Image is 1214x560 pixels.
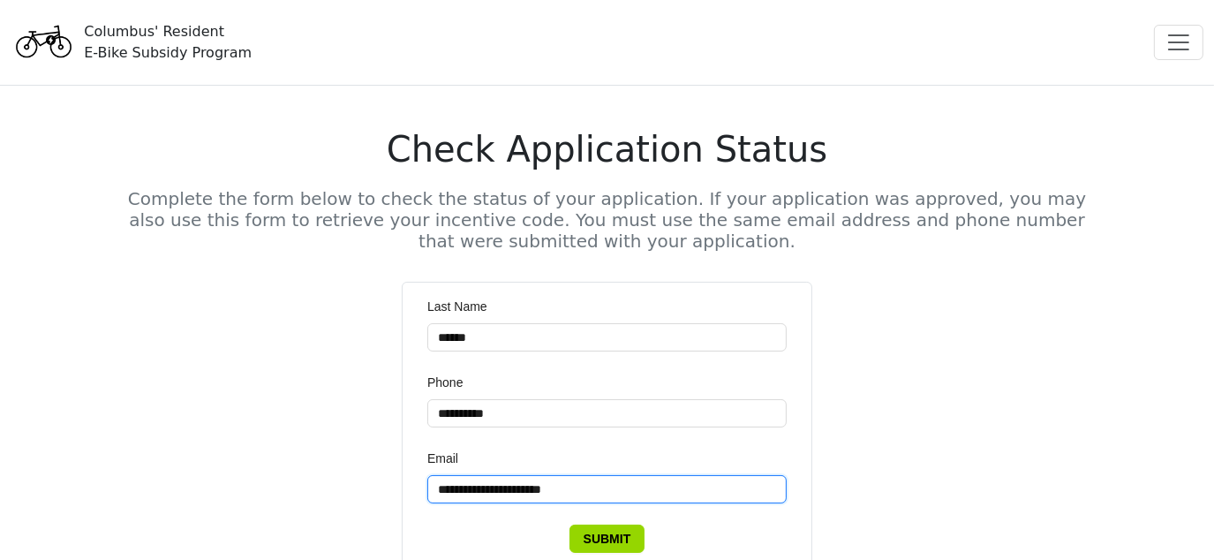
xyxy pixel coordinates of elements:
[584,529,631,549] span: Submit
[427,475,787,503] input: Email
[125,188,1090,252] h5: Complete the form below to check the status of your application. If your application was approved...
[125,128,1090,170] h1: Check Application Status
[427,399,787,428] input: Phone
[427,297,500,316] label: Last Name
[84,21,252,64] div: Columbus' Resident E-Bike Subsidy Program
[427,449,471,468] label: Email
[1154,25,1203,60] button: Toggle navigation
[11,31,252,52] a: Columbus' ResidentE-Bike Subsidy Program
[427,323,787,352] input: Last Name
[11,11,77,73] img: Program logo
[427,373,475,392] label: Phone
[569,525,645,553] button: Submit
